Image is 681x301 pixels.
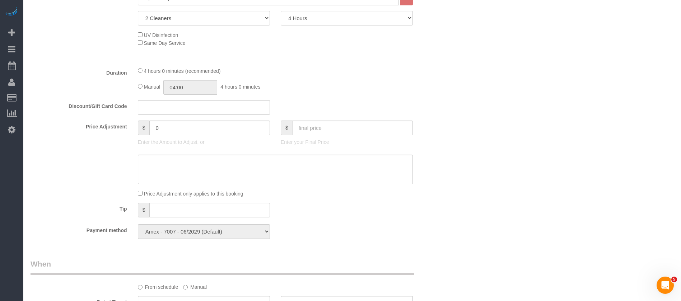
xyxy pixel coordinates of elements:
p: Enter your Final Price [281,138,413,146]
img: Automaid Logo [4,7,19,17]
span: $ [138,203,150,217]
p: Enter the Amount to Adjust, or [138,138,270,146]
span: 4 hours 0 minutes (recommended) [144,68,221,74]
input: final price [293,121,413,135]
label: From schedule [138,281,178,291]
input: Manual [183,285,188,290]
span: $ [281,121,293,135]
span: Same Day Service [144,40,186,46]
span: UV Disinfection [144,32,178,38]
legend: When [31,259,414,275]
label: Manual [183,281,207,291]
label: Duration [25,67,132,76]
label: Payment method [25,224,132,234]
span: $ [138,121,150,135]
iframe: Intercom live chat [657,277,674,294]
span: Price Adjustment only applies to this booking [144,191,243,197]
span: 4 hours 0 minutes [220,84,260,90]
label: Tip [25,203,132,212]
label: Price Adjustment [25,121,132,130]
span: 5 [671,277,677,282]
span: Manual [144,84,160,90]
input: From schedule [138,285,143,290]
label: Discount/Gift Card Code [25,100,132,110]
